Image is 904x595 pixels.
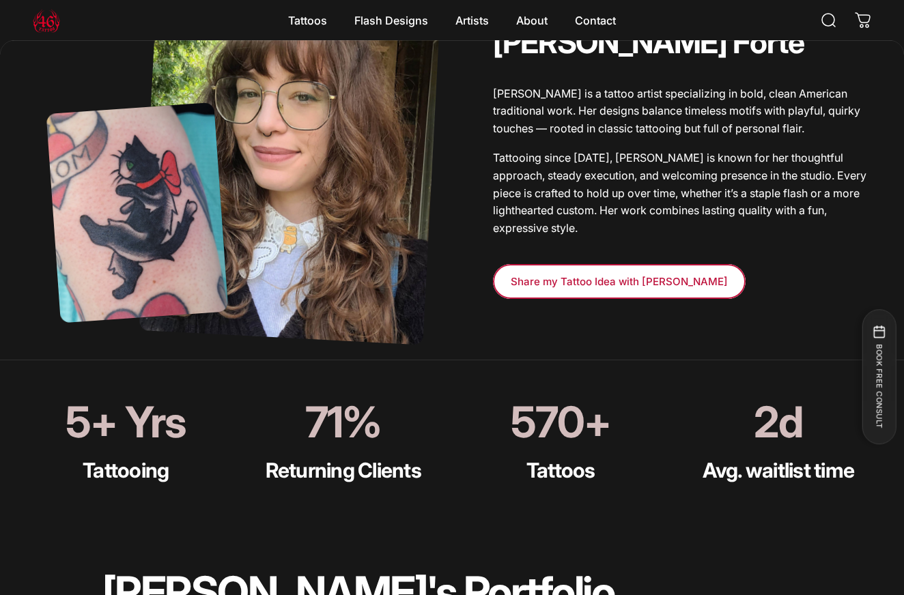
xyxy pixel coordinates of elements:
[341,6,442,35] summary: Flash Designs
[33,401,218,444] p: + Yrs
[251,460,436,480] p: Returning Clients
[493,85,871,138] p: [PERSON_NAME] is a tattoo artist specializing in bold, clean American traditional work. Her desig...
[493,149,871,237] p: Tattooing since [DATE], [PERSON_NAME] is known for her thoughtful approach, steady execution, and...
[493,264,746,299] a: Share my Tattoo Idea with [PERSON_NAME]
[733,27,804,58] animate-element: Forte
[442,6,503,35] summary: Artists
[561,6,630,35] a: Contact
[686,401,871,444] p: d
[251,401,436,444] p: %
[33,460,218,480] p: Tattooing
[274,6,341,35] summary: Tattoos
[493,27,727,58] animate-element: [PERSON_NAME]
[686,460,871,480] p: Avg. waitlist time
[503,6,561,35] summary: About
[468,460,653,480] p: Tattoos
[66,396,90,448] number-counter: 5
[754,396,778,448] number-counter: 2
[511,396,584,448] number-counter: 570
[274,6,630,35] nav: Primary
[305,396,343,448] number-counter: 71
[862,309,896,444] button: BOOK FREE CONSULT
[848,5,878,35] a: 0 items
[468,401,653,444] p: +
